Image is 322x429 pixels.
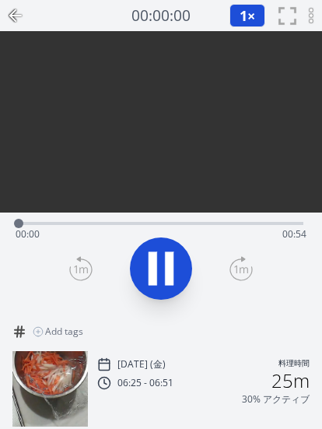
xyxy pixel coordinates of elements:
[240,6,247,25] span: 1
[242,393,310,406] p: 30% アクティブ
[229,4,265,27] button: 1×
[282,227,306,241] span: 00:54
[117,358,166,371] p: [DATE] (金)
[45,325,83,338] span: Add tags
[271,371,310,390] h2: 25m
[131,5,191,27] a: 00:00:00
[12,351,88,427] img: 250925212614_thumb.jpeg
[278,357,310,371] p: 料理時間
[117,377,173,389] p: 06:25 - 06:51
[26,319,89,344] button: Add tags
